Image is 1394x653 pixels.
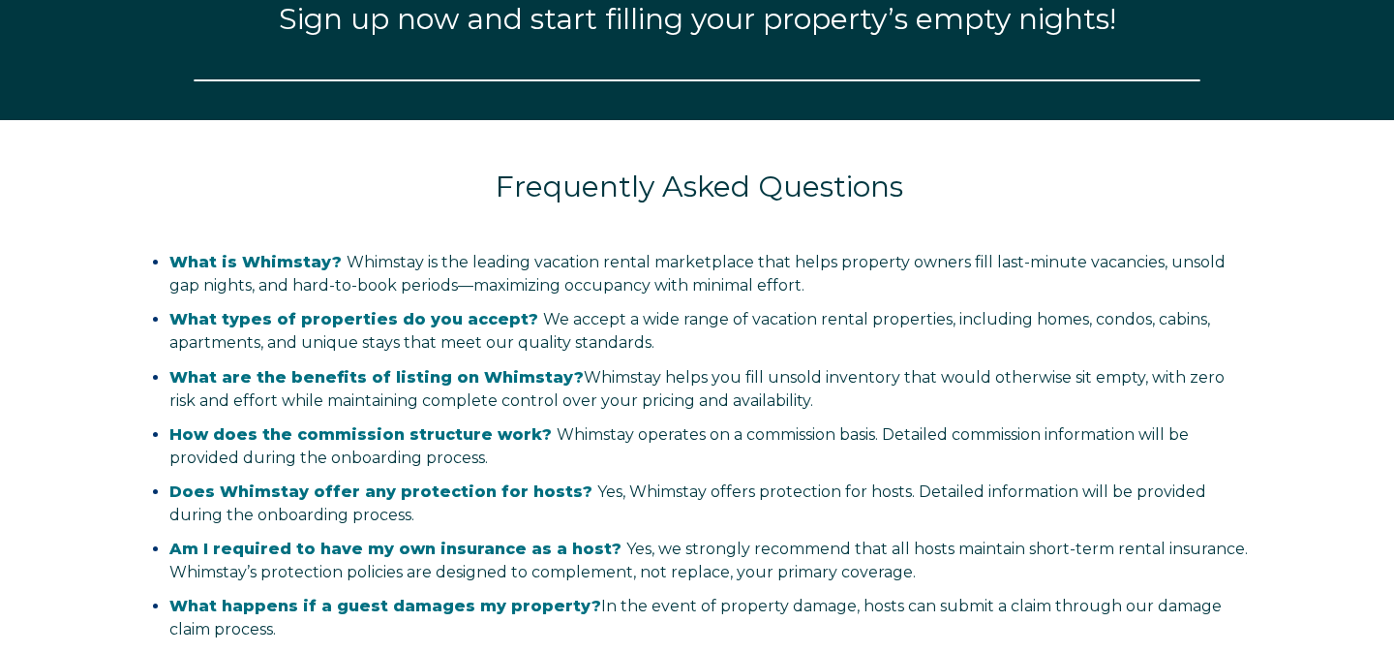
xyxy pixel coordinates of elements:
span: Yes, we strongly recommend that all hosts maintain short-term rental insurance. Whimstay’s protec... [169,540,1248,581]
span: Does Whimstay offer any protection for hosts? [169,482,592,501]
span: Am I required to have my own insurance as a host? [169,540,621,558]
span: Whimstay is the leading vacation rental marketplace that helps property owners fill last-minute v... [169,253,1226,295]
strong: What are the benefits of listing on Whimstay? [169,368,584,387]
span: Sign up now and start filling your property’s empty nights! [279,1,1116,37]
span: In the event of property damage, hosts can submit a claim through our damage claim process. [169,597,1222,638]
span: Yes, Whimstay offers protection for hosts. Detailed information will be provided during the onboa... [169,482,1206,524]
span: Frequently Asked Questions [496,169,903,204]
span: Whimstay operates on a commission basis. Detailed commission information will be provided during ... [169,425,1189,467]
strong: What happens if a guest damages my property? [169,597,601,615]
span: We accept a wide range of vacation rental properties, including homes, condos, cabins, apartments... [169,310,1210,352]
span: Whimstay helps you fill unsold inventory that would otherwise sit empty, with zero risk and effor... [169,368,1225,410]
span: What types of properties do you accept? [169,310,538,328]
span: What is Whimstay? [169,253,342,271]
span: How does the commission structure work? [169,425,552,444]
